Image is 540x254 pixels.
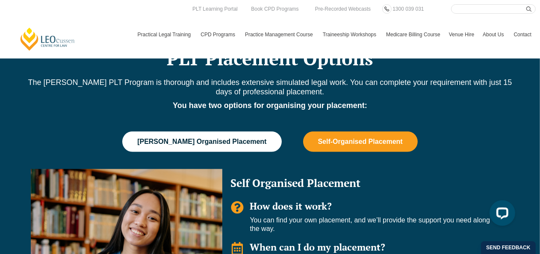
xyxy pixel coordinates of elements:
a: Traineeship Workshops [319,22,382,47]
h2: PLT Placement Options [27,48,514,69]
a: Venue Hire [445,22,478,47]
p: The [PERSON_NAME] PLT Program is thorough and includes extensive simulated legal work. You can co... [27,78,514,96]
a: PLT Learning Portal [190,4,240,14]
a: About Us [478,22,509,47]
a: Medicare Billing Course [382,22,445,47]
span: When can I do my placement? [250,241,386,253]
a: Contact [510,22,536,47]
a: [PERSON_NAME] Centre for Law [19,27,76,51]
span: How does it work? [250,200,332,212]
strong: You have two options for organising your placement: [173,101,367,110]
span: Self-Organised Placement [318,138,403,146]
p: You can find your own placement, and we’ll provide the support you need along the way. [250,216,501,234]
span: [PERSON_NAME] Organised Placement [137,138,266,146]
span: 1300 039 031 [392,6,424,12]
a: CPD Programs [196,22,241,47]
a: Practice Management Course [241,22,319,47]
a: Pre-Recorded Webcasts [313,4,373,14]
a: Practical Legal Training [133,22,197,47]
iframe: LiveChat chat widget [483,197,519,233]
a: Book CPD Programs [249,4,301,14]
a: 1300 039 031 [390,4,426,14]
h2: Self Organised Placement [231,178,501,188]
